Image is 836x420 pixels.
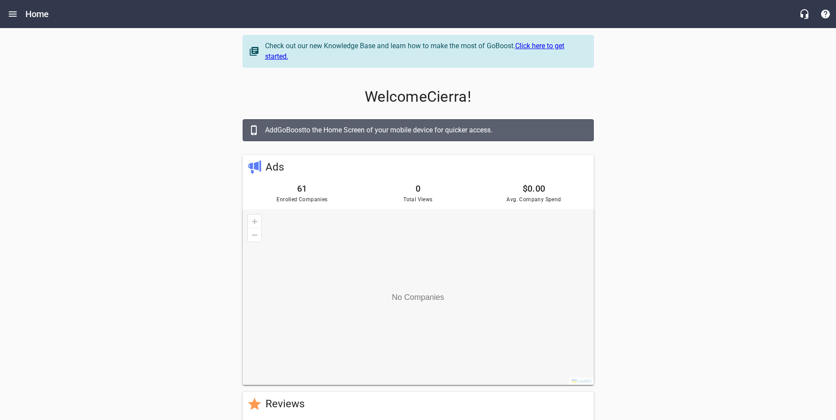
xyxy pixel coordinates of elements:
h6: $0.00 [479,182,588,196]
span: Avg. Company Spend [479,196,588,204]
div: Check out our new Knowledge Base and learn how to make the most of GoBoost. [265,41,585,62]
span: Total Views [363,196,472,204]
a: Ads [266,161,284,173]
button: Support Portal [815,4,836,25]
div: Add GoBoost to the Home Screen of your mobile device for quicker access. [265,125,585,135]
a: Reviews [266,398,305,410]
h6: 0 [363,182,472,196]
div: No Companies [243,210,594,385]
span: Enrolled Companies [248,196,357,204]
h6: Home [25,7,49,21]
p: Welcome Cierra ! [243,88,594,106]
h6: 61 [248,182,357,196]
button: Open drawer [2,4,23,25]
button: Live Chat [794,4,815,25]
a: AddGoBoostto the Home Screen of your mobile device for quicker access. [243,119,594,141]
